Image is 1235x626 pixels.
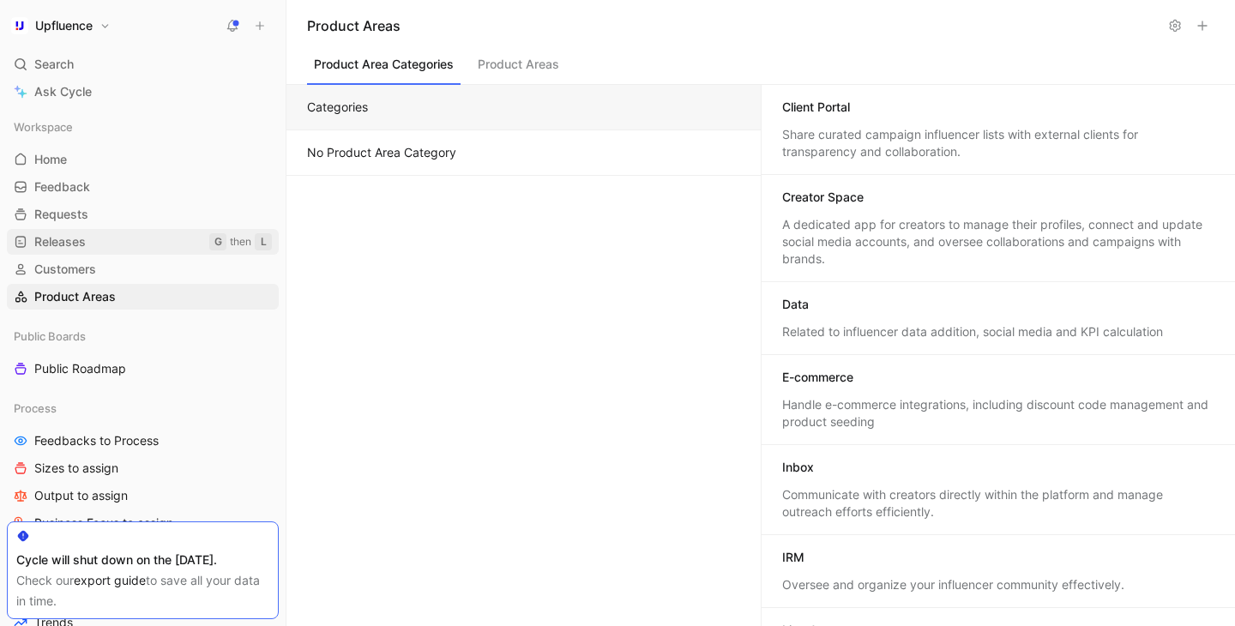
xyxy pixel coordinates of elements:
span: Search [34,54,74,75]
a: Feedback [7,174,279,200]
a: Output to assign [7,483,279,509]
span: Home [34,151,67,168]
span: Sizes to assign [34,460,118,477]
span: Public Roadmap [34,360,126,377]
span: Business Focus to assign [34,515,173,532]
span: Feedbacks to Process [34,432,159,449]
div: Related to influencer data addition, social media and KPI calculation [782,323,1214,340]
div: A dedicated app for creators to manage their profiles, connect and update social media accounts, ... [782,216,1214,268]
div: Cycle will shut down on the [DATE]. [16,550,269,570]
span: Output to assign [34,487,128,504]
div: Client Portal [782,99,850,116]
a: Customers [7,256,279,282]
a: Public Roadmap [7,356,279,382]
div: Inbox [782,459,814,476]
a: Sizes to assign [7,455,279,481]
a: Ask Cycle [7,79,279,105]
span: Product Areas [34,288,116,305]
div: Public Boards [7,323,279,349]
span: Workspace [14,118,73,135]
div: Workspace [7,114,279,140]
div: L [255,233,272,250]
img: Upfluence [11,17,28,34]
div: ProcessFeedbacks to ProcessSizes to assignOutput to assignBusiness Focus to assign [7,395,279,536]
div: Communicate with creators directly within the platform and manage outreach efforts efficiently. [782,486,1214,521]
div: Process [7,395,279,421]
div: Share curated campaign influencer lists with external clients for transparency and collaboration. [782,126,1214,160]
span: Requests [34,206,88,223]
button: Categories [286,85,761,130]
div: IRM [782,549,804,566]
div: then [230,233,251,250]
h1: Product Areas [307,15,1160,36]
span: Ask Cycle [34,81,92,102]
a: Requests [7,202,279,227]
span: Releases [34,233,86,250]
span: Public Boards [14,328,86,345]
button: UpfluenceUpfluence [7,14,115,38]
div: Handle e-commerce integrations, including discount code management and product seeding [782,396,1214,430]
a: Business Focus to assign [7,510,279,536]
a: ReleasesGthenL [7,229,279,255]
button: Product Area Categories [307,52,461,85]
a: export guide [74,573,146,587]
div: Search [7,51,279,77]
h1: Upfluence [35,18,93,33]
div: Check our to save all your data in time. [16,570,269,611]
button: No Product Area Category [286,130,761,176]
a: Product Areas [7,284,279,310]
div: Creator Space [782,189,864,206]
div: Data [782,296,809,313]
div: G [209,233,226,250]
span: Feedback [34,178,90,196]
div: E-commerce [782,369,853,386]
a: Home [7,147,279,172]
div: Public BoardsPublic Roadmap [7,323,279,382]
span: Process [14,400,57,417]
a: Feedbacks to Process [7,428,279,454]
button: Product Areas [471,52,566,85]
div: Oversee and organize your influencer community effectively. [782,576,1214,593]
span: Customers [34,261,96,278]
